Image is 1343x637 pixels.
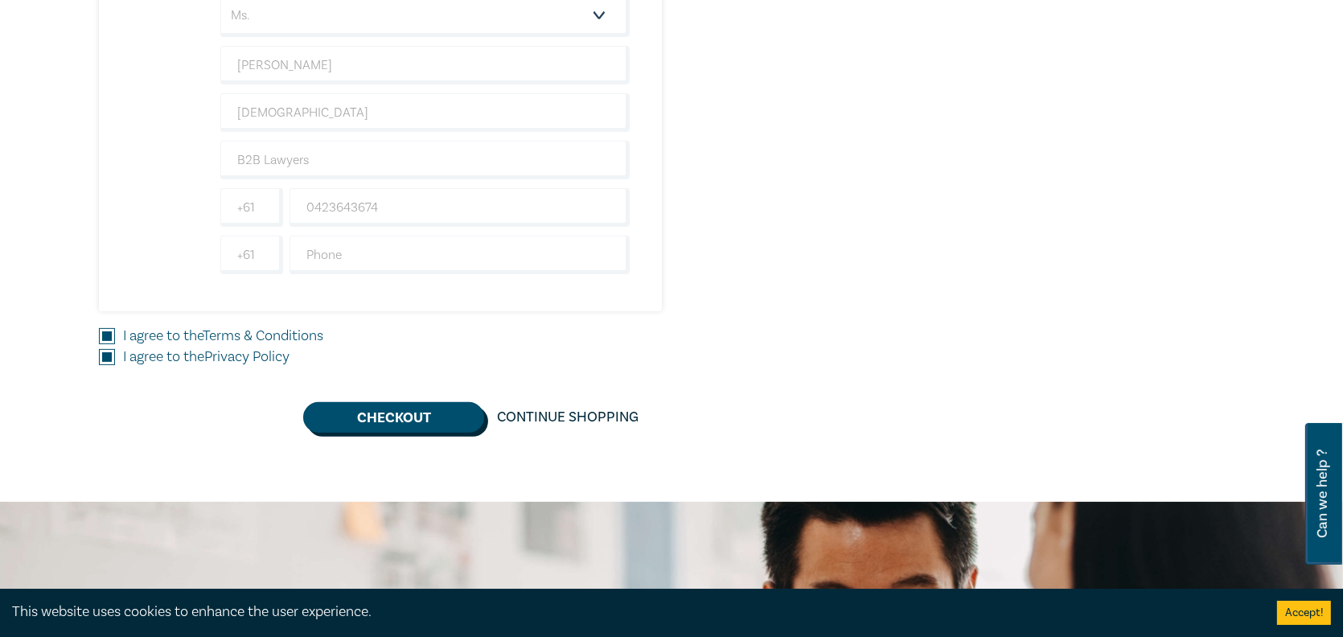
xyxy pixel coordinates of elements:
[123,326,323,347] label: I agree to the
[1277,601,1331,625] button: Accept cookies
[290,236,630,274] input: Phone
[303,402,484,433] button: Checkout
[204,347,290,366] a: Privacy Policy
[1315,433,1330,555] span: Can we help ?
[220,46,630,84] input: First Name*
[220,93,630,132] input: Last Name*
[290,188,630,227] input: Mobile*
[220,141,630,179] input: Company
[203,327,323,345] a: Terms & Conditions
[12,602,1253,623] div: This website uses cookies to enhance the user experience.
[484,402,651,433] a: Continue Shopping
[220,188,283,227] input: +61
[123,347,290,368] label: I agree to the
[220,236,283,274] input: +61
